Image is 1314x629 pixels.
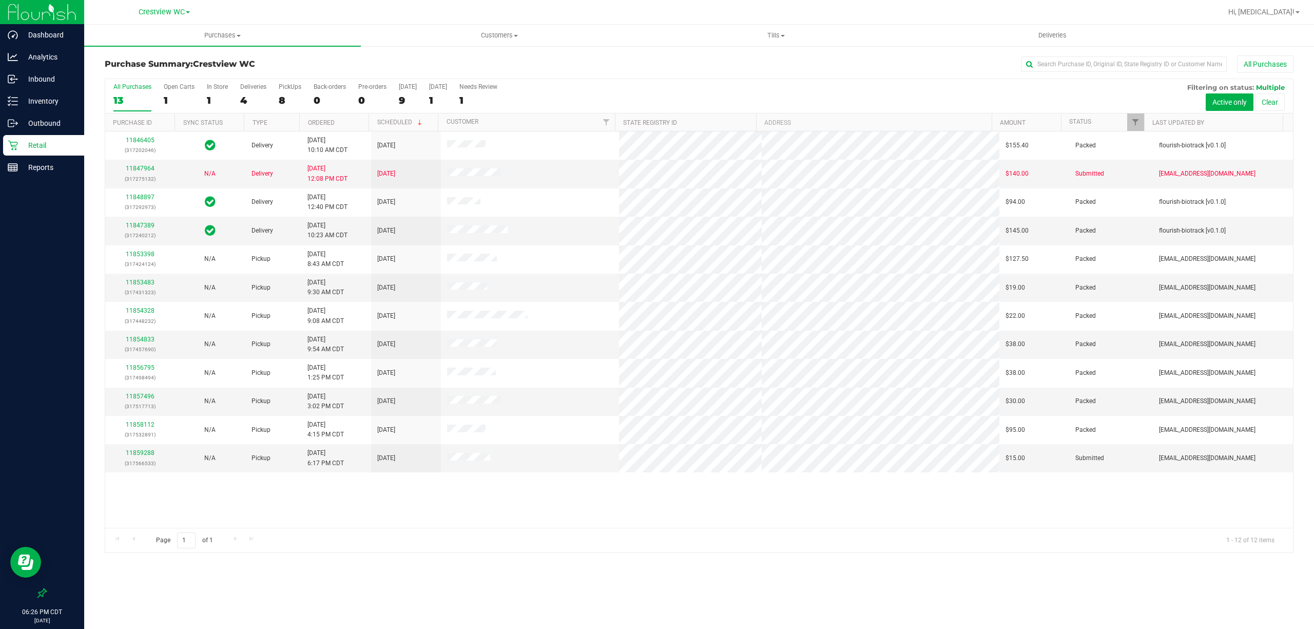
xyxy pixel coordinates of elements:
div: Pre-orders [358,83,387,90]
span: Delivery [252,169,273,179]
span: $95.00 [1006,425,1025,435]
span: [EMAIL_ADDRESS][DOMAIN_NAME] [1159,339,1255,349]
span: Purchases [84,31,361,40]
div: [DATE] [399,83,417,90]
inline-svg: Inventory [8,96,18,106]
span: $145.00 [1006,226,1029,236]
span: Page of 1 [147,532,221,548]
span: [DATE] [377,396,395,406]
a: 11853398 [126,251,154,258]
a: 11854328 [126,307,154,314]
span: $19.00 [1006,283,1025,293]
div: Open Carts [164,83,195,90]
span: [DATE] 10:10 AM CDT [307,136,347,155]
p: (317517713) [111,402,169,411]
div: 1 [207,94,228,106]
a: 11857496 [126,393,154,400]
a: 11854833 [126,336,154,343]
span: [EMAIL_ADDRESS][DOMAIN_NAME] [1159,283,1255,293]
span: $38.00 [1006,368,1025,378]
p: (317424124) [111,259,169,269]
span: Not Applicable [204,426,216,433]
span: [DATE] [377,368,395,378]
span: Delivery [252,197,273,207]
span: [DATE] 10:23 AM CDT [307,221,347,240]
span: Packed [1075,396,1096,406]
span: Delivery [252,141,273,150]
p: (317498494) [111,373,169,383]
span: [DATE] 3:02 PM CDT [307,392,344,411]
p: (317275132) [111,174,169,184]
span: [DATE] [377,169,395,179]
p: (317202046) [111,145,169,155]
span: Packed [1075,283,1096,293]
span: [DATE] [377,254,395,264]
span: Not Applicable [204,454,216,462]
span: 1 - 12 of 12 items [1218,532,1283,548]
a: Last Updated By [1152,119,1204,126]
inline-svg: Outbound [8,118,18,128]
iframe: Resource center [10,547,41,578]
div: 0 [314,94,346,106]
span: Packed [1075,197,1096,207]
input: Search Purchase ID, Original ID, State Registry ID or Customer Name... [1021,56,1227,72]
span: Not Applicable [204,312,216,319]
a: State Registry ID [623,119,677,126]
span: [EMAIL_ADDRESS][DOMAIN_NAME] [1159,254,1255,264]
p: (317431323) [111,288,169,297]
input: 1 [177,532,196,548]
span: [DATE] [377,453,395,463]
span: Multiple [1256,83,1285,91]
span: $155.40 [1006,141,1029,150]
a: 11847389 [126,222,154,229]
span: In Sync [205,223,216,238]
div: Needs Review [459,83,497,90]
p: Retail [18,139,80,151]
span: [DATE] 4:15 PM CDT [307,420,344,440]
span: $127.50 [1006,254,1029,264]
a: Tills [637,25,914,46]
span: Not Applicable [204,340,216,348]
div: 1 [429,94,447,106]
p: (317566533) [111,459,169,468]
span: Packed [1075,339,1096,349]
span: $15.00 [1006,453,1025,463]
span: $140.00 [1006,169,1029,179]
span: Not Applicable [204,369,216,376]
inline-svg: Analytics [8,52,18,62]
span: [DATE] 9:08 AM CDT [307,306,344,326]
span: [EMAIL_ADDRESS][DOMAIN_NAME] [1159,425,1255,435]
span: Crestview WC [139,8,185,16]
span: [EMAIL_ADDRESS][DOMAIN_NAME] [1159,368,1255,378]
button: Active only [1206,93,1253,111]
span: [DATE] 12:08 PM CDT [307,164,347,183]
span: Not Applicable [204,397,216,405]
p: Inventory [18,95,80,107]
span: $30.00 [1006,396,1025,406]
p: [DATE] [5,617,80,624]
a: Purchases [84,25,361,46]
button: Clear [1255,93,1285,111]
button: N/A [204,339,216,349]
div: In Store [207,83,228,90]
span: [EMAIL_ADDRESS][DOMAIN_NAME] [1159,311,1255,321]
h3: Purchase Summary: [105,60,501,69]
p: Outbound [18,117,80,129]
a: Customers [361,25,637,46]
a: 11847964 [126,165,154,172]
span: [DATE] 8:43 AM CDT [307,250,344,269]
span: Packed [1075,226,1096,236]
span: Packed [1075,311,1096,321]
span: [DATE] 9:54 AM CDT [307,335,344,354]
inline-svg: Inbound [8,74,18,84]
span: Submitted [1075,453,1104,463]
span: [DATE] 9:30 AM CDT [307,278,344,297]
span: Submitted [1075,169,1104,179]
span: Packed [1075,254,1096,264]
button: N/A [204,283,216,293]
span: Not Applicable [204,284,216,291]
div: Deliveries [240,83,266,90]
span: flourish-biotrack [v0.1.0] [1159,141,1226,150]
button: N/A [204,368,216,378]
a: Deliveries [914,25,1191,46]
